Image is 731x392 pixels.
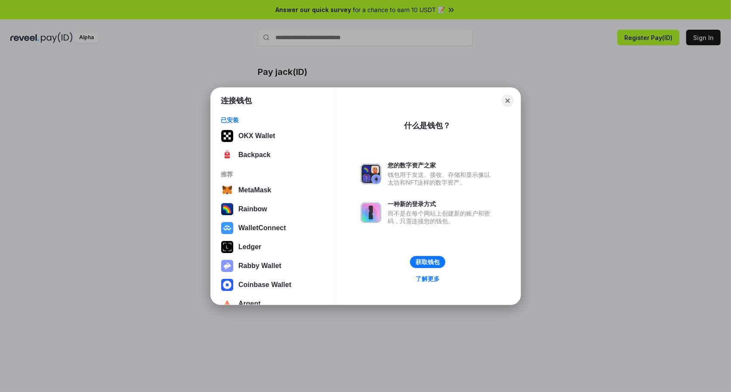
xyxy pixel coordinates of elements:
a: 了解更多 [410,273,445,284]
div: 一种新的登录方式 [388,200,495,208]
div: MetaMask [238,186,271,194]
button: Rainbow [219,201,327,218]
div: Backpack [238,151,271,159]
button: 获取钱包 [410,256,445,268]
h1: 连接钱包 [221,96,252,106]
button: Backpack [219,146,327,164]
div: 什么是钱包？ [404,120,451,131]
div: 了解更多 [416,275,440,283]
img: 4BxBxKvl5W07cAAAAASUVORK5CYII= [221,149,233,161]
div: 获取钱包 [416,258,440,266]
div: Rabby Wallet [238,262,281,270]
button: WalletConnect [219,219,327,237]
button: Argent [219,295,327,312]
button: Ledger [219,238,327,256]
div: Ledger [238,243,261,251]
img: svg+xml,%3Csvg%20width%3D%2228%22%20height%3D%2228%22%20viewBox%3D%220%200%2028%2028%22%20fill%3D... [221,184,233,196]
button: OKX Wallet [219,127,327,145]
button: Coinbase Wallet [219,276,327,293]
img: svg+xml,%3Csvg%20xmlns%3D%22http%3A%2F%2Fwww.w3.org%2F2000%2Fsvg%22%20fill%3D%22none%22%20viewBox... [361,164,381,184]
button: Rabby Wallet [219,257,327,275]
div: Rainbow [238,205,267,213]
div: Argent [238,300,261,308]
div: 而不是在每个网站上创建新的账户和密码，只需连接您的钱包。 [388,210,495,225]
img: svg+xml,%3Csvg%20xmlns%3D%22http%3A%2F%2Fwww.w3.org%2F2000%2Fsvg%22%20fill%3D%22none%22%20viewBox... [361,202,381,223]
img: svg+xml,%3Csvg%20width%3D%2228%22%20height%3D%2228%22%20viewBox%3D%220%200%2028%2028%22%20fill%3D... [221,279,233,291]
div: OKX Wallet [238,132,275,140]
img: 5VZ71FV6L7PA3gg3tXrdQ+DgLhC+75Wq3no69P3MC0NFQpx2lL04Ql9gHK1bRDjsSBIvScBnDTk1WrlGIZBorIDEYJj+rhdgn... [221,130,233,142]
button: Close [502,95,514,107]
div: 已安装 [221,116,324,124]
div: Coinbase Wallet [238,281,291,289]
img: svg+xml,%3Csvg%20xmlns%3D%22http%3A%2F%2Fwww.w3.org%2F2000%2Fsvg%22%20fill%3D%22none%22%20viewBox... [221,260,233,272]
img: svg+xml,%3Csvg%20width%3D%2228%22%20height%3D%2228%22%20viewBox%3D%220%200%2028%2028%22%20fill%3D... [221,298,233,310]
div: 推荐 [221,170,324,178]
button: MetaMask [219,182,327,199]
div: WalletConnect [238,224,286,232]
div: 您的数字资产之家 [388,161,495,169]
img: svg+xml,%3Csvg%20width%3D%22120%22%20height%3D%22120%22%20viewBox%3D%220%200%20120%20120%22%20fil... [221,203,233,215]
div: 钱包用于发送、接收、存储和显示像以太坊和NFT这样的数字资产。 [388,171,495,186]
img: svg+xml,%3Csvg%20xmlns%3D%22http%3A%2F%2Fwww.w3.org%2F2000%2Fsvg%22%20width%3D%2228%22%20height%3... [221,241,233,253]
img: svg+xml,%3Csvg%20width%3D%2228%22%20height%3D%2228%22%20viewBox%3D%220%200%2028%2028%22%20fill%3D... [221,222,233,234]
